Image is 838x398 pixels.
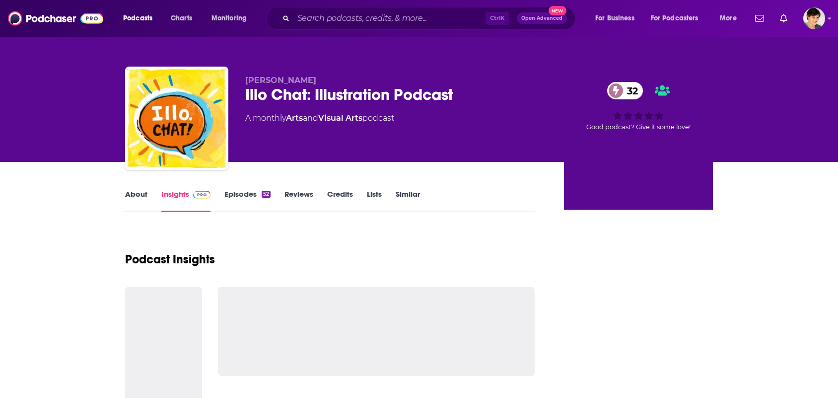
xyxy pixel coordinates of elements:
span: Podcasts [123,11,152,25]
div: Search podcasts, credits, & more... [276,7,585,30]
a: Charts [164,10,198,26]
span: Open Advanced [521,16,562,21]
img: Illo Chat: Illustration Podcast [127,69,226,168]
div: A monthly podcast [245,112,394,124]
input: Search podcasts, credits, & more... [293,10,486,26]
a: Reviews [284,189,313,212]
button: open menu [713,10,749,26]
h1: Podcast Insights [125,252,215,267]
span: More [720,11,737,25]
span: New [549,6,566,15]
a: About [125,189,147,212]
a: Show notifications dropdown [751,10,768,27]
img: User Profile [803,7,825,29]
a: 32 [607,82,643,99]
span: 32 [617,82,643,99]
a: Show notifications dropdown [776,10,791,27]
a: Episodes52 [224,189,271,212]
span: For Business [595,11,634,25]
span: Ctrl K [486,12,509,25]
button: open menu [644,10,713,26]
a: Lists [367,189,382,212]
a: Arts [286,113,303,123]
button: Show profile menu [803,7,825,29]
button: Open AdvancedNew [517,12,567,24]
div: 52 [262,191,271,198]
button: open menu [116,10,165,26]
a: Similar [396,189,420,212]
div: 32Good podcast? Give it some love! [564,76,713,137]
span: and [303,113,318,123]
span: Good podcast? Give it some love! [586,123,691,131]
a: InsightsPodchaser Pro [161,189,210,212]
a: Visual Arts [318,113,362,123]
a: Credits [327,189,353,212]
img: Podchaser Pro [193,191,210,199]
span: For Podcasters [651,11,698,25]
span: [PERSON_NAME] [245,76,316,85]
span: Monitoring [211,11,247,25]
span: Charts [171,11,192,25]
button: open menu [588,10,647,26]
img: Podchaser - Follow, Share and Rate Podcasts [8,9,103,28]
button: open menu [205,10,260,26]
span: Logged in as bethwouldknow [803,7,825,29]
